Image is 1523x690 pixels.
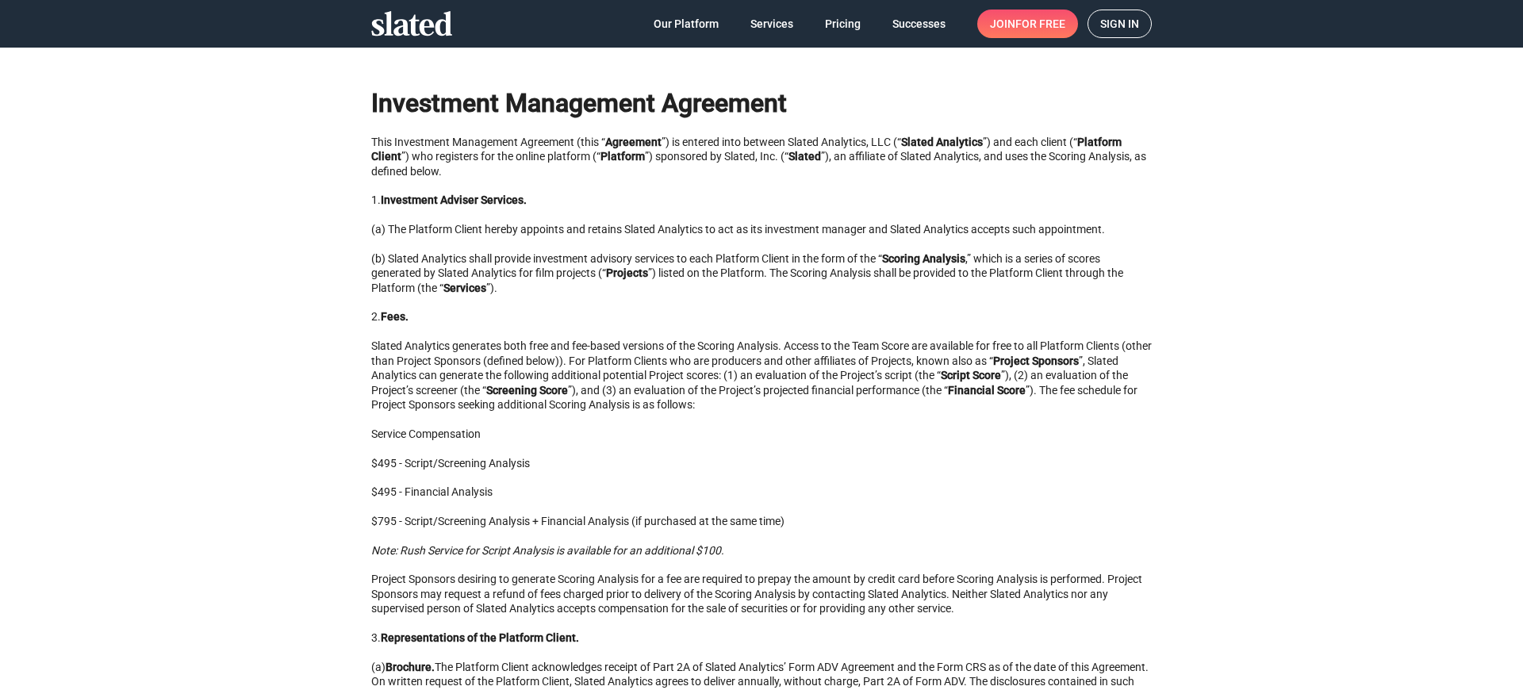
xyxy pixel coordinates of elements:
[1088,10,1152,38] a: Sign in
[371,456,1152,471] p: $495 - Script/Screening Analysis
[381,631,579,644] strong: Representations of the Platform Client.
[371,222,1152,237] p: (a) The Platform Client hereby appoints and retains Slated Analytics to act as its investment man...
[381,310,409,323] strong: Fees.
[880,10,958,38] a: Successes
[605,136,662,148] strong: Agreement
[486,384,568,397] strong: Screening Score
[892,10,946,38] span: Successes
[371,544,724,557] i: Note: Rush Service for Script Analysis is available for an additional $100.
[882,252,965,265] strong: Scoring Analysis
[443,282,486,294] strong: Services
[738,10,806,38] a: Services
[386,661,435,673] strong: Brochure.
[825,10,861,38] span: Pricing
[371,193,1152,208] p: 1.
[948,384,1026,397] strong: Financial Score
[750,10,793,38] span: Services
[371,485,1152,500] p: $495 - Financial Analysis
[371,309,1152,324] p: 2.
[977,10,1078,38] a: Joinfor free
[371,631,1152,646] p: 3.
[371,251,1152,296] p: (b) Slated Analytics shall provide investment advisory services to each Platform Client in the fo...
[641,10,731,38] a: Our Platform
[1100,10,1139,37] span: Sign in
[371,72,1152,121] h1: Investment Management Agreement
[654,10,719,38] span: Our Platform
[381,194,527,206] strong: Investment Adviser Services.
[371,427,1152,442] p: Service Compensation
[901,136,983,148] strong: Slated Analytics
[606,266,648,279] strong: Projects
[812,10,873,38] a: Pricing
[941,369,1001,381] strong: Script Score
[1015,10,1065,38] span: for free
[990,10,1065,38] span: Join
[600,150,645,163] strong: Platform
[993,355,1079,367] strong: Project Sponsors
[788,150,821,163] strong: Slated
[371,572,1152,616] p: Project Sponsors desiring to generate Scoring Analysis for a fee are required to prepay the amoun...
[371,514,1152,529] p: $795 - Script/Screening Analysis + Financial Analysis (if purchased at the same time)
[371,339,1152,412] p: Slated Analytics generates both free and fee-based versions of the Scoring Analysis. Access to th...
[371,135,1152,179] p: This Investment Management Agreement (this “ ”) is entered into between Slated Analytics, LLC (“ ...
